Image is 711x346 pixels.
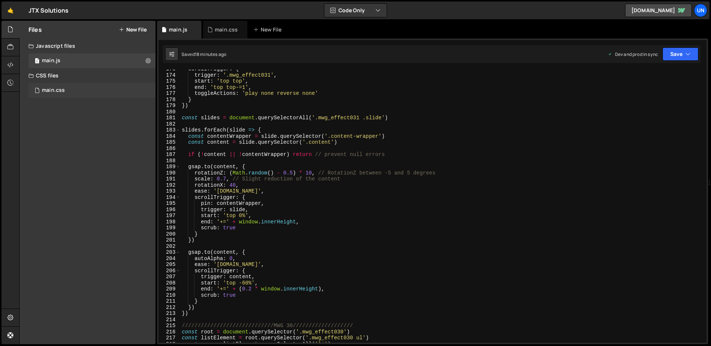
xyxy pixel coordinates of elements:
h2: Files [29,26,42,34]
div: 210 [158,292,180,299]
div: 200 [158,231,180,237]
div: 206 [158,268,180,274]
div: 16032/42934.js [29,53,156,68]
div: 196 [158,207,180,213]
button: Save [662,47,698,61]
div: 177 [158,90,180,97]
div: 181 [158,115,180,121]
div: Dev and prod in sync [608,51,658,57]
div: 207 [158,274,180,280]
div: JTX Solutions [29,6,69,15]
div: 204 [158,256,180,262]
button: New File [119,27,147,33]
a: Un [694,4,707,17]
button: Code Only [324,4,387,17]
div: 182 [158,121,180,127]
div: 188 [158,158,180,164]
div: 211 [158,298,180,305]
div: 193 [158,188,180,194]
div: main.js [169,26,187,33]
div: 209 [158,286,180,292]
span: 1 [35,59,39,64]
a: [DOMAIN_NAME] [625,4,692,17]
div: 212 [158,305,180,311]
div: CSS files [20,68,156,83]
div: 197 [158,213,180,219]
div: 18 minutes ago [195,51,226,57]
div: 194 [158,194,180,201]
div: 195 [158,200,180,207]
div: 199 [158,225,180,231]
div: 186 [158,146,180,152]
div: 192 [158,182,180,189]
div: 180 [158,109,180,115]
a: 🤙 [1,1,20,19]
div: main.css [42,87,65,94]
div: 205 [158,262,180,268]
div: 202 [158,243,180,250]
div: 217 [158,335,180,341]
div: 216 [158,329,180,335]
div: 215 [158,323,180,329]
div: main.css [215,26,238,33]
div: Saved [181,51,226,57]
div: 175 [158,78,180,84]
div: 213 [158,310,180,317]
div: main.js [42,57,60,64]
div: 203 [158,249,180,256]
div: 198 [158,219,180,225]
div: 214 [158,317,180,323]
div: 201 [158,237,180,243]
div: 176 [158,84,180,91]
div: 189 [158,164,180,170]
div: 16032/42936.css [29,83,156,98]
div: 187 [158,152,180,158]
div: 191 [158,176,180,182]
div: Javascript files [20,39,156,53]
div: 179 [158,103,180,109]
div: 190 [158,170,180,176]
div: 184 [158,133,180,140]
div: 185 [158,139,180,146]
div: New File [253,26,284,33]
div: 174 [158,72,180,79]
div: 178 [158,97,180,103]
div: 183 [158,127,180,133]
div: 208 [158,280,180,286]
